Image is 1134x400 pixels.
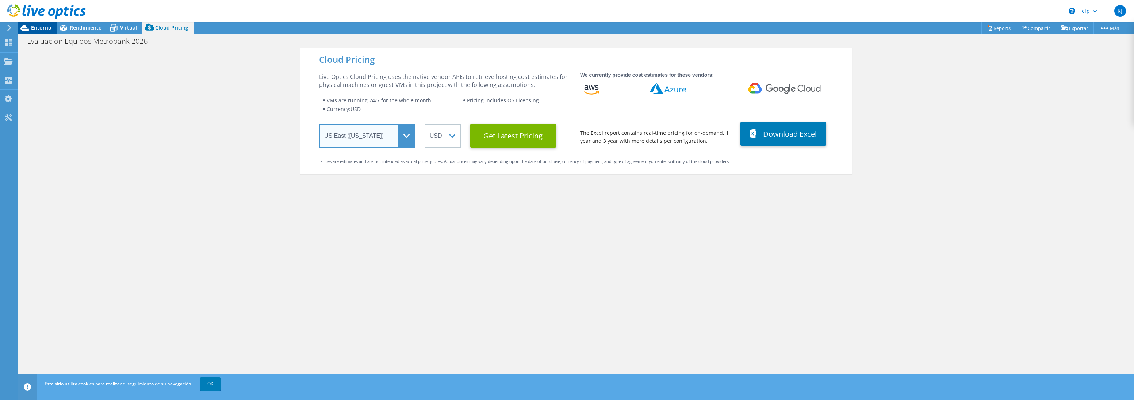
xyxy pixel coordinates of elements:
[45,381,192,387] span: Este sitio utiliza cookies para realizar el seguimiento de su navegación.
[467,97,539,104] span: Pricing includes OS Licensing
[1114,5,1126,17] span: RJ
[580,129,731,145] div: The Excel report contains real-time pricing for on-demand, 1 year and 3 year with more details pe...
[319,56,833,64] div: Cloud Pricing
[24,37,159,45] h1: Evaluacion Equipos Metrobank 2026
[155,24,188,31] span: Cloud Pricing
[580,72,714,78] strong: We currently provide cost estimates for these vendors:
[981,22,1016,34] a: Reports
[1093,22,1125,34] a: Más
[200,377,221,391] a: OK
[31,24,51,31] span: Entorno
[470,124,556,148] button: Get Latest Pricing
[120,24,137,31] span: Virtual
[70,24,102,31] span: Rendimiento
[327,106,361,113] span: Currency: USD
[1016,22,1056,34] a: Compartir
[327,97,431,104] span: VMs are running 24/7 for the whole month
[319,73,571,89] div: Live Optics Cloud Pricing uses the native vendor APIs to retrieve hosting cost estimates for phys...
[740,122,826,146] button: Download Excel
[320,157,832,165] div: Prices are estimates and are not intended as actual price quotes. Actual prices may vary dependin...
[1056,22,1094,34] a: Exportar
[1069,8,1075,14] svg: \n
